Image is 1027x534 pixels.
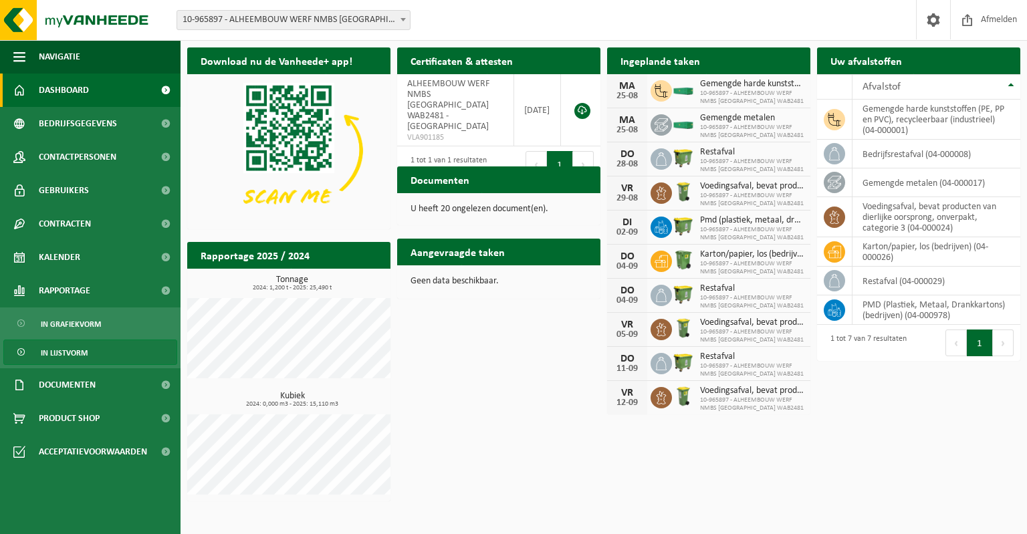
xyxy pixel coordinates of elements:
[852,267,1020,295] td: restafval (04-000029)
[700,158,804,174] span: 10-965897 - ALHEEMBOUW WERF NMBS [GEOGRAPHIC_DATA] WAB2481
[39,207,91,241] span: Contracten
[397,166,483,192] h2: Documenten
[700,283,804,294] span: Restafval
[39,174,89,207] span: Gebruikers
[187,74,390,227] img: Download de VHEPlus App
[39,402,100,435] span: Product Shop
[700,386,804,396] span: Voedingsafval, bevat producten van dierlijke oorsprong, onverpakt, categorie 3
[3,311,177,336] a: In grafiekvorm
[514,74,561,146] td: [DATE]
[411,205,587,214] p: U heeft 20 ongelezen document(en).
[614,364,641,374] div: 11-09
[187,242,323,268] h2: Rapportage 2025 / 2024
[852,100,1020,140] td: gemengde harde kunststoffen (PE, PP en PVC), recycleerbaar (industrieel) (04-000001)
[614,160,641,169] div: 28-08
[39,74,89,107] span: Dashboard
[700,362,804,378] span: 10-965897 - ALHEEMBOUW WERF NMBS [GEOGRAPHIC_DATA] WAB2481
[614,92,641,101] div: 25-08
[614,251,641,262] div: DO
[614,149,641,160] div: DO
[672,118,695,130] img: HK-XC-20-GN-00
[824,328,907,358] div: 1 tot 7 van 7 resultaten
[614,115,641,126] div: MA
[672,385,695,408] img: WB-0140-HPE-GN-50
[526,151,547,178] button: Previous
[852,140,1020,168] td: bedrijfsrestafval (04-000008)
[39,107,117,140] span: Bedrijfsgegevens
[700,90,804,106] span: 10-965897 - ALHEEMBOUW WERF NMBS [GEOGRAPHIC_DATA] WAB2481
[700,215,804,226] span: Pmd (plastiek, metaal, drankkartons) (bedrijven)
[863,82,901,92] span: Afvalstof
[614,285,641,296] div: DO
[817,47,915,74] h2: Uw afvalstoffen
[404,150,487,179] div: 1 tot 1 van 1 resultaten
[614,319,641,330] div: VR
[672,351,695,374] img: WB-1100-HPE-GN-50
[177,10,411,30] span: 10-965897 - ALHEEMBOUW WERF NMBS MECHELEN WAB2481 - MECHELEN
[614,228,641,237] div: 02-09
[700,192,804,208] span: 10-965897 - ALHEEMBOUW WERF NMBS [GEOGRAPHIC_DATA] WAB2481
[614,388,641,398] div: VR
[672,146,695,169] img: WB-1100-HPE-GN-50
[945,329,967,356] button: Previous
[852,197,1020,237] td: voedingsafval, bevat producten van dierlijke oorsprong, onverpakt, categorie 3 (04-000024)
[672,180,695,203] img: WB-0140-HPE-GN-50
[852,295,1020,325] td: PMD (Plastiek, Metaal, Drankkartons) (bedrijven) (04-000978)
[672,283,695,305] img: WB-1100-HPE-GN-50
[700,124,804,140] span: 10-965897 - ALHEEMBOUW WERF NMBS [GEOGRAPHIC_DATA] WAB2481
[700,317,804,328] span: Voedingsafval, bevat producten van dierlijke oorsprong, onverpakt, categorie 3
[39,140,116,174] span: Contactpersonen
[41,340,88,366] span: In lijstvorm
[397,239,518,265] h2: Aangevraagde taken
[614,217,641,228] div: DI
[700,352,804,362] span: Restafval
[614,81,641,92] div: MA
[607,47,713,74] h2: Ingeplande taken
[194,401,390,408] span: 2024: 0,000 m3 - 2025: 15,110 m3
[3,340,177,365] a: In lijstvorm
[700,396,804,412] span: 10-965897 - ALHEEMBOUW WERF NMBS [GEOGRAPHIC_DATA] WAB2481
[700,249,804,260] span: Karton/papier, los (bedrijven)
[614,398,641,408] div: 12-09
[700,147,804,158] span: Restafval
[700,294,804,310] span: 10-965897 - ALHEEMBOUW WERF NMBS [GEOGRAPHIC_DATA] WAB2481
[700,260,804,276] span: 10-965897 - ALHEEMBOUW WERF NMBS [GEOGRAPHIC_DATA] WAB2481
[39,274,90,307] span: Rapportage
[194,285,390,291] span: 2024: 1,200 t - 2025: 25,490 t
[573,151,594,178] button: Next
[39,435,147,469] span: Acceptatievoorwaarden
[614,296,641,305] div: 04-09
[194,275,390,291] h3: Tonnage
[614,354,641,364] div: DO
[614,330,641,340] div: 05-09
[39,368,96,402] span: Documenten
[614,194,641,203] div: 29-08
[41,311,101,337] span: In grafiekvorm
[700,328,804,344] span: 10-965897 - ALHEEMBOUW WERF NMBS [GEOGRAPHIC_DATA] WAB2481
[852,237,1020,267] td: karton/papier, los (bedrijven) (04-000026)
[194,392,390,408] h3: Kubiek
[672,84,695,96] img: HK-XC-20-GN-00
[547,151,573,178] button: 1
[700,226,804,242] span: 10-965897 - ALHEEMBOUW WERF NMBS [GEOGRAPHIC_DATA] WAB2481
[187,47,366,74] h2: Download nu de Vanheede+ app!
[993,329,1014,356] button: Next
[39,40,80,74] span: Navigatie
[407,132,503,143] span: VLA901185
[700,79,804,90] span: Gemengde harde kunststoffen (pe, pp en pvc), recycleerbaar (industrieel)
[852,168,1020,197] td: gemengde metalen (04-000017)
[700,181,804,192] span: Voedingsafval, bevat producten van dierlijke oorsprong, onverpakt, categorie 3
[39,241,80,274] span: Kalender
[407,79,489,132] span: ALHEEMBOUW WERF NMBS [GEOGRAPHIC_DATA] WAB2481 - [GEOGRAPHIC_DATA]
[614,262,641,271] div: 04-09
[672,249,695,271] img: WB-0370-HPE-GN-50
[614,183,641,194] div: VR
[672,215,695,237] img: WB-1100-HPE-GN-50
[614,126,641,135] div: 25-08
[177,11,410,29] span: 10-965897 - ALHEEMBOUW WERF NMBS MECHELEN WAB2481 - MECHELEN
[967,329,993,356] button: 1
[700,113,804,124] span: Gemengde metalen
[672,317,695,340] img: WB-0140-HPE-GN-50
[397,47,526,74] h2: Certificaten & attesten
[291,268,389,295] a: Bekijk rapportage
